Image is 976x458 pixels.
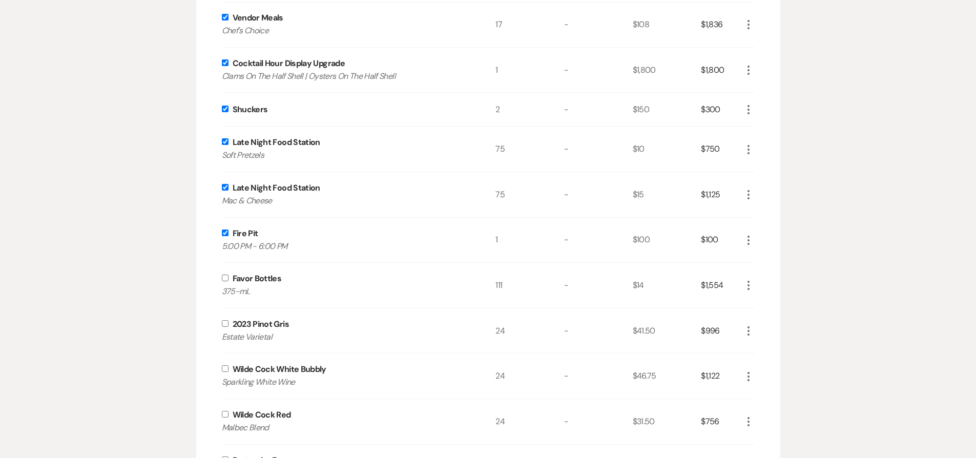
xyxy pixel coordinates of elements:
p: Chef's Choice [222,24,468,37]
div: Late Night Food Station [233,182,320,194]
div: Late Night Food Station [233,136,320,149]
div: - [564,399,633,444]
div: $1,125 [701,172,742,217]
div: - [564,218,633,263]
div: $750 [701,127,742,172]
div: Favor Bottles [233,273,282,285]
p: 5:00 PM - 6:00 PM [222,240,468,253]
div: $15 [633,172,701,217]
div: 111 [495,263,564,308]
div: $300 [701,93,742,126]
p: Soft Pretzels [222,149,468,162]
div: $1,800 [633,48,701,93]
div: 75 [495,127,564,172]
div: $10 [633,127,701,172]
div: $1,554 [701,263,742,308]
div: 24 [495,308,564,353]
p: Malbec Blend [222,421,468,434]
div: $31.50 [633,399,701,444]
div: $100 [633,218,701,263]
div: - [564,263,633,308]
div: - [564,353,633,399]
div: Vendor Meals [233,12,283,24]
div: $996 [701,308,742,353]
div: $1,800 [701,48,742,93]
div: - [564,308,633,353]
p: Mac & Cheese [222,194,468,207]
div: 1 [495,218,564,263]
p: Sparkling White Wine [222,376,468,389]
div: $150 [633,93,701,126]
div: $14 [633,263,701,308]
div: $108 [633,2,701,47]
div: - [564,48,633,93]
div: $1,122 [701,353,742,399]
div: Fire Pit [233,227,258,240]
div: Wilde Cock White Bubbly [233,363,326,376]
div: $100 [701,218,742,263]
div: Shuckers [233,103,268,116]
div: 2 [495,93,564,126]
div: - [564,127,633,172]
div: - [564,2,633,47]
div: - [564,172,633,217]
div: - [564,93,633,126]
p: Estate Varietal [222,330,468,344]
div: $46.75 [633,353,701,399]
div: 2023 Pinot Gris [233,318,289,330]
p: 375-mL [222,285,468,298]
div: 17 [495,2,564,47]
div: 24 [495,353,564,399]
div: 24 [495,399,564,444]
div: $756 [701,399,742,444]
div: $1,836 [701,2,742,47]
p: Clams On The Half Shell | Oysters On The Half Shell [222,70,468,83]
div: $41.50 [633,308,701,353]
div: Wilde Cock Red [233,409,291,421]
div: 1 [495,48,564,93]
div: Cocktail Hour Display Upgrade [233,57,345,70]
div: 75 [495,172,564,217]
